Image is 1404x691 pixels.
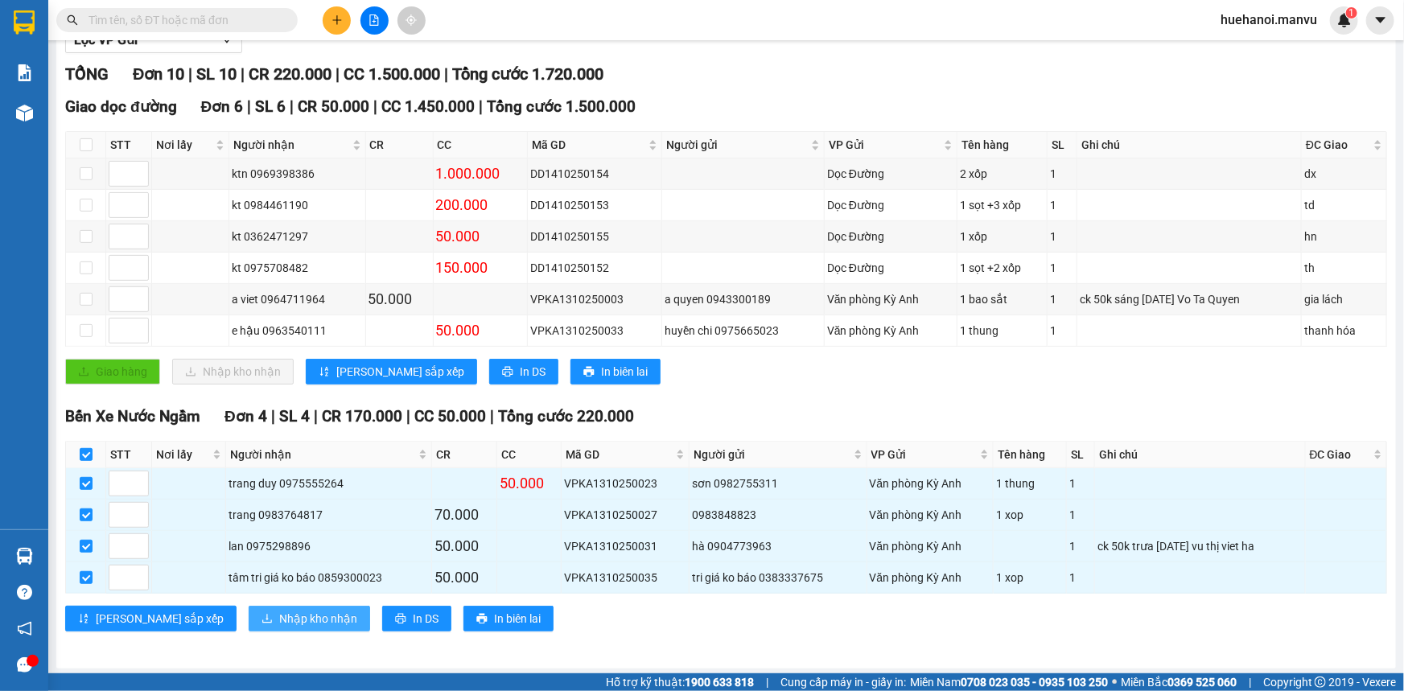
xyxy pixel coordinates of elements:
span: download [261,613,273,626]
span: sort-ascending [78,613,89,626]
span: Mã GD [566,446,673,463]
div: 50.000 [436,225,525,248]
span: Nơi lấy [156,136,212,154]
span: caret-down [1373,13,1388,27]
span: | [188,64,192,84]
th: Ghi chú [1095,442,1306,468]
div: tâm tri giá ko báo 0859300023 [229,569,429,586]
th: CC [434,132,529,158]
span: Bến Xe Nước Ngầm [65,407,200,426]
span: [PERSON_NAME] sắp xếp [96,610,224,627]
span: ĐC Giao [1306,136,1370,154]
img: solution-icon [16,64,33,81]
button: printerIn DS [489,359,558,385]
div: a viet 0964711964 [232,290,362,308]
span: VP Gửi [829,136,941,154]
td: Dọc Đường [825,158,957,190]
button: sort-ascending[PERSON_NAME] sắp xếp [306,359,477,385]
div: 150.000 [436,257,525,279]
th: CR [366,132,434,158]
div: gia lách [1304,290,1384,308]
span: Miền Bắc [1121,673,1237,691]
span: | [766,673,768,691]
td: DD1410250154 [528,158,662,190]
div: Văn phòng Kỳ Anh [827,290,954,308]
span: CC 1.450.000 [381,97,475,116]
td: VPKA1310250033 [528,315,662,347]
td: VPKA1310250035 [562,562,690,594]
div: kt 0984461190 [232,196,362,214]
button: printerIn biên lai [463,606,554,631]
div: hà 0904773963 [692,537,863,555]
td: VPKA1310250031 [562,531,690,562]
td: Dọc Đường [825,253,957,284]
button: downloadNhập kho nhận [172,359,294,385]
span: In biên lai [494,610,541,627]
div: th [1304,259,1384,277]
div: e hậu 0963540111 [232,322,362,339]
span: CR 50.000 [298,97,369,116]
span: search [67,14,78,26]
span: Nhập kho nhận [279,610,357,627]
td: Văn phòng Kỳ Anh [867,468,994,500]
div: 1 [1069,569,1092,586]
span: VP Gửi [871,446,978,463]
div: 50.000 [434,535,493,557]
span: | [490,407,494,426]
img: logo-vxr [14,10,35,35]
div: 50.000 [368,288,430,311]
strong: 0369 525 060 [1167,676,1237,689]
span: Giao dọc đường [65,97,177,116]
div: hn [1304,228,1384,245]
div: 1 thung [996,475,1064,492]
button: printerIn biên lai [570,359,661,385]
div: Dọc Đường [827,259,954,277]
span: Người nhận [230,446,415,463]
span: | [271,407,275,426]
span: Nơi lấy [156,446,209,463]
div: 1 [1050,165,1074,183]
span: huehanoi.manvu [1208,10,1330,30]
img: icon-new-feature [1337,13,1352,27]
td: VPKA1310250027 [562,500,690,531]
div: sơn 0982755311 [692,475,863,492]
span: message [17,657,32,672]
span: Người gửi [694,446,850,463]
span: Đơn 4 [224,407,267,426]
span: Cung cấp máy in - giấy in: [780,673,906,691]
td: DD1410250152 [528,253,662,284]
span: | [444,64,448,84]
td: Văn phòng Kỳ Anh [867,562,994,594]
div: ktn 0969398386 [232,165,362,183]
td: Văn phòng Kỳ Anh [825,284,957,315]
div: kt 0975708482 [232,259,362,277]
div: 1 [1050,228,1074,245]
th: CC [497,442,562,468]
div: 1 sọt +2 xốp [960,259,1044,277]
span: SL 4 [279,407,310,426]
div: Văn phòng Kỳ Anh [827,322,954,339]
div: VPKA1310250003 [530,290,659,308]
span: question-circle [17,585,32,600]
div: trang 0983764817 [229,506,429,524]
th: STT [106,132,152,158]
div: Văn phòng Kỳ Anh [870,537,991,555]
td: Văn phòng Kỳ Anh [867,531,994,562]
div: Dọc Đường [827,165,954,183]
div: thanh hóa [1304,322,1384,339]
span: printer [395,613,406,626]
div: 1 [1050,290,1074,308]
div: VPKA1310250027 [564,506,686,524]
span: ĐC Giao [1310,446,1370,463]
span: TỔNG [65,64,109,84]
div: 1 [1050,196,1074,214]
span: | [373,97,377,116]
span: 1 [1348,7,1354,19]
span: Tổng cước 220.000 [498,407,634,426]
span: [PERSON_NAME] sắp xếp [336,363,464,380]
th: STT [106,442,152,468]
div: VPKA1310250023 [564,475,686,492]
div: VPKA1310250035 [564,569,686,586]
div: trang duy 0975555264 [229,475,429,492]
td: DD1410250155 [528,221,662,253]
